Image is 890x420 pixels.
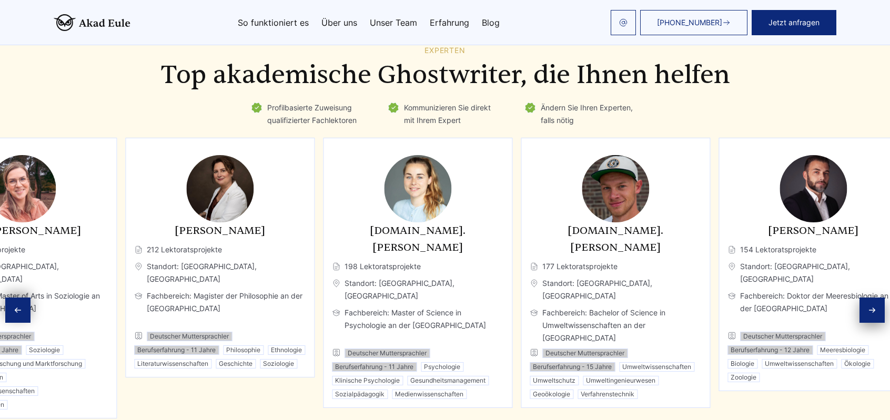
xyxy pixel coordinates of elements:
[332,260,503,273] span: 198 Lektoratsprojekte
[762,359,837,368] li: Umweltwissenschaften
[134,290,306,327] span: Fachbereich: Magister der Philosophie an der [GEOGRAPHIC_DATA]
[583,376,659,385] li: Umweltingenieurwesen
[321,18,357,27] a: Über uns
[640,10,747,35] a: [PHONE_NUMBER]
[332,390,388,399] li: Sozialpädagogik
[260,359,297,368] li: Soziologie
[530,260,701,273] span: 177 Lektoratsprojekte
[407,376,489,385] li: Gesundheitsmanagement
[134,345,219,355] li: Berufserfahrung - 11 Jahre
[216,359,256,368] li: Geschichte
[530,362,615,372] li: Berufserfahrung - 15 Jahre
[332,376,403,385] li: Klinische Psychologie
[134,243,306,256] span: 212 Lektoratsprojekte
[134,222,306,239] h3: [PERSON_NAME]
[323,138,512,408] div: 6 / 11
[430,18,469,27] a: Erfahrung
[125,138,315,377] div: 5 / 11
[859,298,885,323] div: Next slide
[530,222,701,256] h3: [DOMAIN_NAME]. [PERSON_NAME]
[147,332,232,341] li: Deutscher Muttersprachler
[186,155,254,222] img: Dr. Eleanor Fischer
[250,101,366,127] li: Profilbasierte Zuweisung qualifizierter Fachlektoren
[619,18,628,27] img: email
[727,373,760,382] li: Zoologie
[578,390,638,399] li: Verfahrenstechnik
[657,18,722,27] span: [PHONE_NUMBER]
[332,277,503,302] span: Standort: [GEOGRAPHIC_DATA], [GEOGRAPHIC_DATA]
[134,359,211,368] li: Literaturwissenschaften
[54,60,836,90] h2: Top akademische Ghostwriter, die Ihnen helfen
[530,376,579,385] li: Umweltschutz
[727,359,757,368] li: Biologie
[530,277,701,302] span: Standort: [GEOGRAPHIC_DATA], [GEOGRAPHIC_DATA]
[54,46,836,55] div: Experten
[332,306,503,344] span: Fachbereich: Master of Science in Psychologie an der [GEOGRAPHIC_DATA]
[780,155,847,222] img: Dr. Malte Kusch
[26,345,63,355] li: Soziologie
[5,298,31,323] div: Previous slide
[542,349,628,358] li: Deutscher Muttersprachler
[482,18,500,27] a: Blog
[530,390,573,399] li: Geoökologie
[817,345,868,355] li: Meeresbiologie
[524,101,640,127] li: Ändern Sie Ihren Experten, falls nötig
[332,222,503,256] h3: [DOMAIN_NAME]. [PERSON_NAME]
[619,362,694,372] li: Umweltwissenschaften
[332,362,417,372] li: Berufserfahrung - 11 Jahre
[530,306,701,344] span: Fachbereich: Bachelor of Science in Umweltwissenschaften an der [GEOGRAPHIC_DATA]
[238,18,309,27] a: So funktioniert es
[345,349,430,358] li: Deutscher Muttersprachler
[582,155,649,222] img: B.Sc. Eric Zimmermann
[392,390,467,399] li: Medienwissenschaften
[54,14,130,31] img: logo
[841,359,874,368] li: Ökologie
[370,18,417,27] a: Unser Team
[268,345,305,355] li: Ethnologie
[387,101,503,127] li: Kommunizieren Sie direkt mit Ihrem Expert
[421,362,463,372] li: Psychologie
[521,138,710,408] div: 7 / 11
[752,10,836,35] button: Jetzt anfragen
[134,260,306,285] span: Standort: [GEOGRAPHIC_DATA], [GEOGRAPHIC_DATA]
[223,345,264,355] li: Philosophie
[727,345,813,355] li: Berufserfahrung - 12 Jahre
[384,155,451,222] img: M.Sc. Anna Nowak
[740,332,825,341] li: Deutscher Muttersprachler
